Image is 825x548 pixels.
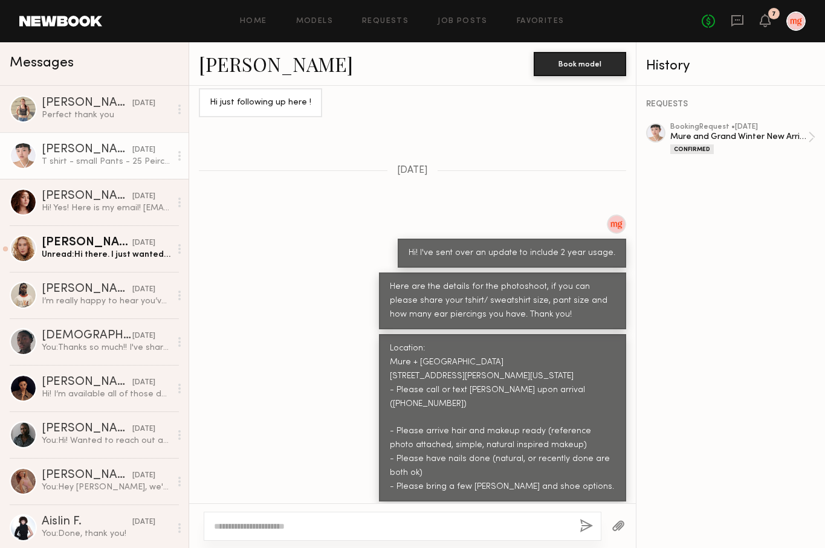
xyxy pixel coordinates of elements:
[42,109,170,121] div: Perfect thank you
[42,469,132,482] div: [PERSON_NAME]
[397,166,428,176] span: [DATE]
[670,144,714,154] div: Confirmed
[42,342,170,353] div: You: Thanks so much!! I've shared with the team 🩷
[42,237,132,249] div: [PERSON_NAME]
[42,295,170,307] div: I’m really happy to hear you’ve worked with Dreamland before! 😊 Thanks again for considering me f...
[132,424,155,435] div: [DATE]
[132,284,155,295] div: [DATE]
[670,131,808,143] div: Mure and Grand Winter New Arrivals
[132,330,155,342] div: [DATE]
[296,18,333,25] a: Models
[646,100,815,109] div: REQUESTS
[409,247,615,260] div: Hi! I've sent over an update to include 2 year usage.
[10,56,74,70] span: Messages
[362,18,409,25] a: Requests
[42,202,170,214] div: Hi! Yes! Here is my email! [EMAIL_ADDRESS][DOMAIN_NAME]
[390,342,615,494] div: Location: Mure + [GEOGRAPHIC_DATA] [STREET_ADDRESS][PERSON_NAME][US_STATE] - Please call or text ...
[42,482,170,493] div: You: Hey [PERSON_NAME], we're good to go for [DATE]. Bring a coat! 😅
[772,11,776,18] div: 7
[42,423,132,435] div: [PERSON_NAME]
[240,18,267,25] a: Home
[42,516,132,528] div: Aislin F.
[646,59,815,73] div: History
[42,330,132,342] div: [DEMOGRAPHIC_DATA] I.
[132,237,155,249] div: [DATE]
[42,435,170,446] div: You: Hi! Wanted to reach out and see if you're available the week of [DATE] - [DATE]
[517,18,565,25] a: Favorites
[42,97,132,109] div: [PERSON_NAME]
[42,283,132,295] div: [PERSON_NAME]
[132,470,155,482] div: [DATE]
[42,528,170,540] div: You: Done, thank you!
[390,280,615,322] div: Here are the details for the photoshoot, if you can please share your tshirt/ sweatshirt size, pa...
[132,144,155,156] div: [DATE]
[670,123,808,131] div: booking Request • [DATE]
[42,156,170,167] div: T shirt - small Pants - 25 Peircings - 2 right, 3 left
[438,18,488,25] a: Job Posts
[132,191,155,202] div: [DATE]
[534,52,626,76] button: Book model
[132,98,155,109] div: [DATE]
[42,376,132,388] div: [PERSON_NAME]
[132,517,155,528] div: [DATE]
[199,51,353,77] a: [PERSON_NAME]
[42,144,132,156] div: [PERSON_NAME]
[42,249,170,260] div: Unread: Hi there. I just wanted to follow up regarding the shoot you mentioned booking me for and...
[534,58,626,68] a: Book model
[132,377,155,388] div: [DATE]
[42,190,132,202] div: [PERSON_NAME]
[210,96,311,110] div: Hi just following up here !
[42,388,170,400] div: Hi! I’m available all of those dates <3
[670,123,815,154] a: bookingRequest •[DATE]Mure and Grand Winter New ArrivalsConfirmed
